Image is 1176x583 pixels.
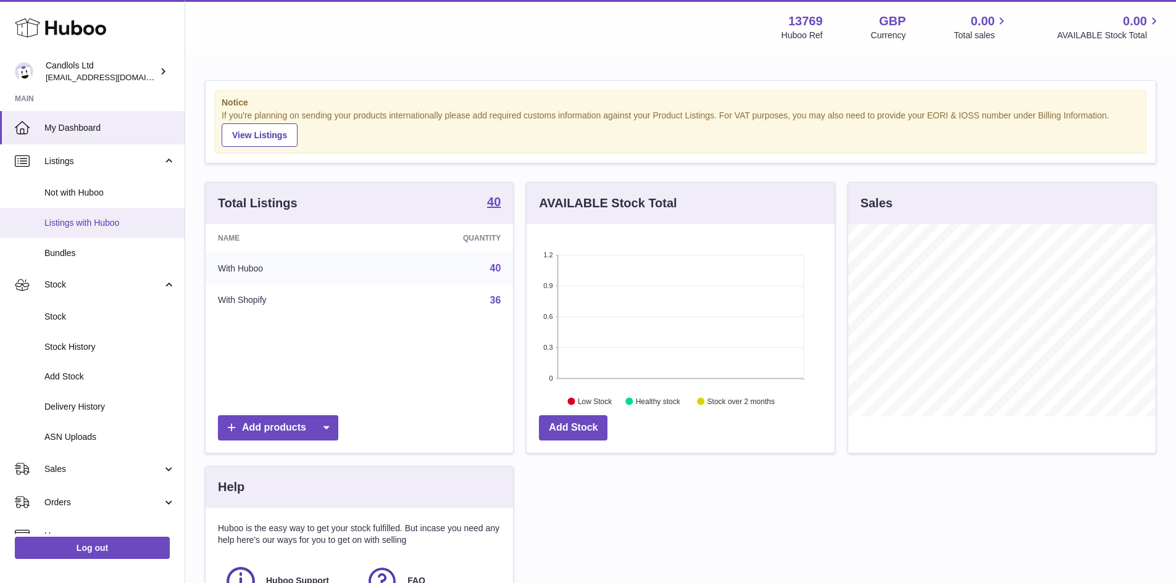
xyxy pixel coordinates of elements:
div: Currency [871,30,906,41]
a: 40 [490,263,501,273]
text: Stock over 2 months [707,397,775,405]
span: [EMAIL_ADDRESS][DOMAIN_NAME] [46,72,181,82]
text: Healthy stock [636,397,681,405]
span: Add Stock [44,371,175,382]
span: Not with Huboo [44,187,175,199]
a: Log out [15,537,170,559]
span: Stock [44,311,175,323]
td: With Huboo [206,252,372,284]
h3: Help [218,479,244,495]
text: 0.6 [544,313,553,320]
th: Name [206,224,372,252]
strong: 40 [487,196,501,208]
div: If you're planning on sending your products internationally please add required customs informati... [222,110,1140,147]
p: Huboo is the easy way to get your stock fulfilled. But incase you need any help here's our ways f... [218,523,501,546]
a: 36 [490,295,501,305]
text: Low Stock [578,397,612,405]
a: 40 [487,196,501,210]
a: Add products [218,415,338,440]
h3: Total Listings [218,195,298,212]
span: Stock History [44,341,175,353]
span: Orders [44,497,162,508]
span: Listings [44,155,162,167]
img: internalAdmin-13769@internal.huboo.com [15,62,33,81]
span: AVAILABLE Stock Total [1057,30,1161,41]
text: 0.9 [544,282,553,289]
a: View Listings [222,123,298,147]
td: With Shopify [206,284,372,316]
span: Usage [44,530,175,542]
a: 0.00 Total sales [954,13,1009,41]
strong: Notice [222,97,1140,109]
span: ASN Uploads [44,431,175,443]
span: 0.00 [971,13,995,30]
div: Candlols Ltd [46,60,157,83]
th: Quantity [372,224,514,252]
text: 0.3 [544,344,553,351]
h3: AVAILABLE Stock Total [539,195,677,212]
span: 0.00 [1123,13,1147,30]
text: 1.2 [544,251,553,258]
a: 0.00 AVAILABLE Stock Total [1057,13,1161,41]
h3: Sales [861,195,893,212]
span: Delivery History [44,401,175,413]
strong: GBP [879,13,906,30]
span: Total sales [954,30,1009,41]
strong: 13769 [788,13,823,30]
span: Stock [44,279,162,291]
span: Listings with Huboo [44,217,175,229]
span: Bundles [44,247,175,259]
div: Huboo Ref [782,30,823,41]
text: 0 [549,374,553,382]
span: Sales [44,463,162,475]
span: My Dashboard [44,122,175,134]
a: Add Stock [539,415,607,440]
